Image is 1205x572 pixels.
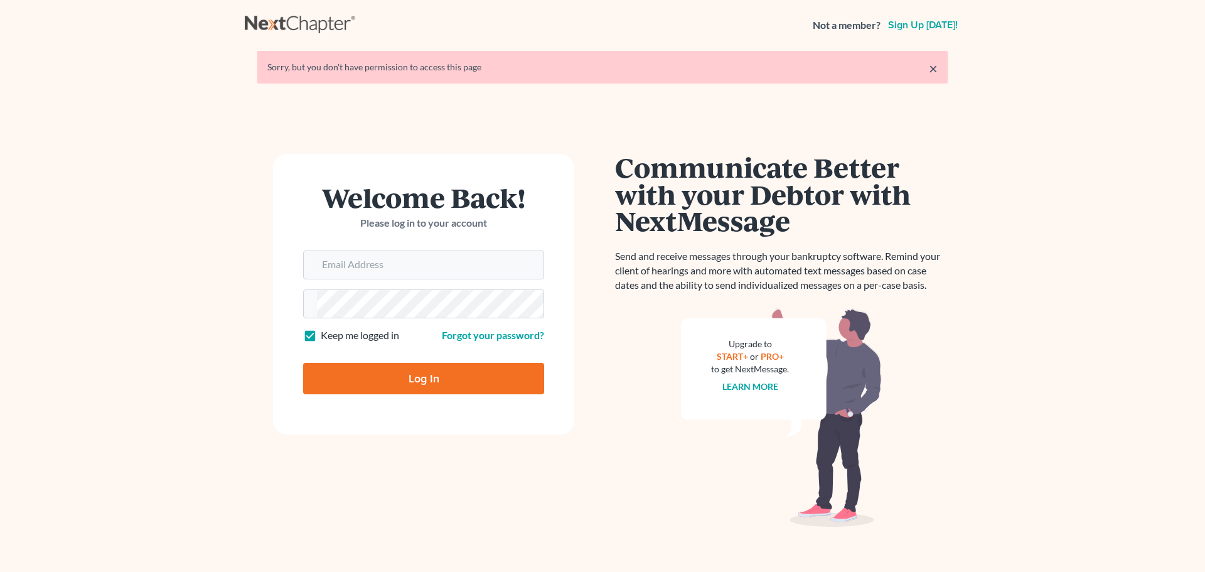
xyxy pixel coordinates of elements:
input: Email Address [317,251,544,279]
a: Sign up [DATE]! [886,20,960,30]
a: Learn more [722,381,778,392]
h1: Welcome Back! [303,184,544,211]
div: Sorry, but you don't have permission to access this page [267,61,938,73]
a: START+ [717,351,748,362]
div: Upgrade to [711,338,789,350]
span: or [750,351,759,362]
input: Log In [303,363,544,394]
a: Forgot your password? [442,329,544,341]
a: PRO+ [761,351,784,362]
p: Please log in to your account [303,216,544,230]
strong: Not a member? [813,18,881,33]
div: to get NextMessage. [711,363,789,375]
h1: Communicate Better with your Debtor with NextMessage [615,154,948,234]
a: × [929,61,938,76]
label: Keep me logged in [321,328,399,343]
img: nextmessage_bg-59042aed3d76b12b5cd301f8e5b87938c9018125f34e5fa2b7a6b67550977c72.svg [681,308,882,527]
p: Send and receive messages through your bankruptcy software. Remind your client of hearings and mo... [615,249,948,293]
